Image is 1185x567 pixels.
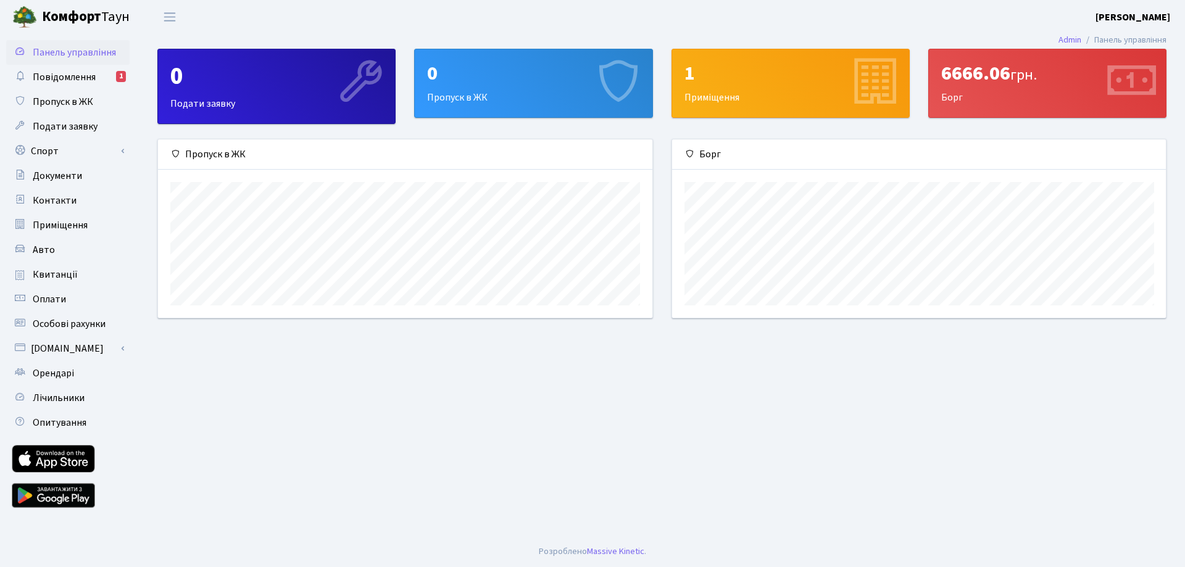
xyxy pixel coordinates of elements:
div: Пропуск в ЖК [158,139,652,170]
span: Таун [42,7,130,28]
div: Розроблено . [539,545,646,558]
a: [PERSON_NAME] [1096,10,1170,25]
img: logo.png [12,5,37,30]
span: Авто [33,243,55,257]
span: Лічильники [33,391,85,405]
a: Документи [6,163,130,188]
span: Документи [33,169,82,183]
b: Комфорт [42,7,101,27]
span: Особові рахунки [33,317,106,331]
span: Оплати [33,292,66,306]
div: Приміщення [672,49,909,117]
a: Приміщення [6,213,130,238]
a: Лічильники [6,386,130,410]
a: Авто [6,238,130,262]
a: Спорт [6,139,130,163]
span: Опитування [33,416,86,429]
div: Борг [672,139,1166,170]
a: Оплати [6,287,130,312]
a: Орендарі [6,361,130,386]
div: 1 [684,62,897,85]
div: 1 [116,71,126,82]
li: Панель управління [1081,33,1166,47]
a: 0Подати заявку [157,49,396,124]
div: 0 [427,62,639,85]
span: Квитанції [33,268,78,281]
a: Повідомлення1 [6,65,130,89]
a: Особові рахунки [6,312,130,336]
span: Повідомлення [33,70,96,84]
button: Переключити навігацію [154,7,185,27]
a: [DOMAIN_NAME] [6,336,130,361]
a: Квитанції [6,262,130,287]
span: Приміщення [33,218,88,232]
span: Пропуск в ЖК [33,95,93,109]
a: Контакти [6,188,130,213]
a: Пропуск в ЖК [6,89,130,114]
a: Опитування [6,410,130,435]
b: [PERSON_NAME] [1096,10,1170,24]
a: Подати заявку [6,114,130,139]
a: 0Пропуск в ЖК [414,49,652,118]
a: Панель управління [6,40,130,65]
div: 6666.06 [941,62,1154,85]
a: Massive Kinetic [587,545,644,558]
div: Подати заявку [158,49,395,123]
a: Admin [1058,33,1081,46]
div: Борг [929,49,1166,117]
span: Подати заявку [33,120,98,133]
span: Контакти [33,194,77,207]
span: грн. [1010,64,1037,86]
div: 0 [170,62,383,91]
span: Орендарі [33,366,74,380]
span: Панель управління [33,46,116,59]
a: 1Приміщення [671,49,910,118]
nav: breadcrumb [1040,27,1185,53]
div: Пропуск в ЖК [415,49,652,117]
